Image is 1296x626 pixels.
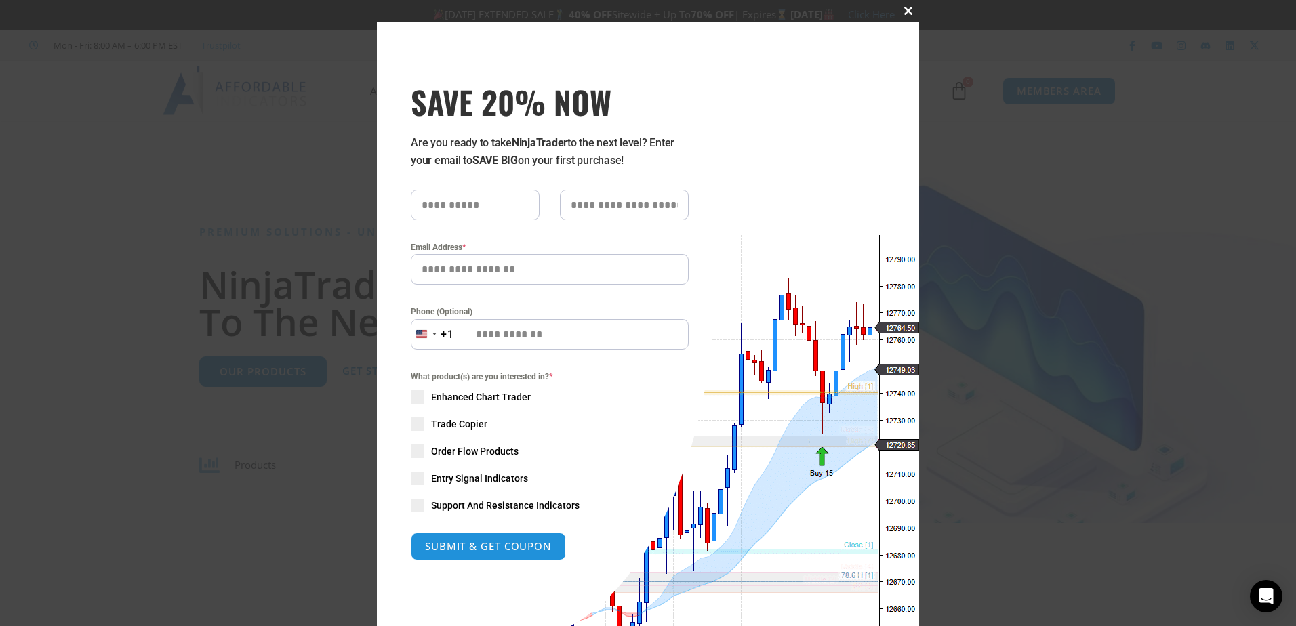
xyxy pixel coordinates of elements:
span: What product(s) are you interested in? [411,370,689,383]
p: Are you ready to take to the next level? Enter your email to on your first purchase! [411,134,689,169]
button: Selected country [411,319,454,350]
label: Entry Signal Indicators [411,472,689,485]
strong: NinjaTrader [512,136,567,149]
div: +1 [441,326,454,343]
span: Order Flow Products [431,444,519,458]
span: SAVE 20% NOW [411,83,689,121]
span: Trade Copier [431,417,487,431]
div: Open Intercom Messenger [1250,580,1282,612]
label: Phone (Optional) [411,305,689,318]
label: Support And Resistance Indicators [411,499,689,512]
label: Trade Copier [411,417,689,431]
label: Enhanced Chart Trader [411,390,689,404]
button: SUBMIT & GET COUPON [411,533,566,560]
span: Support And Resistance Indicators [431,499,580,512]
label: Order Flow Products [411,444,689,458]
strong: SAVE BIG [472,154,518,167]
span: Entry Signal Indicators [431,472,528,485]
label: Email Address [411,241,689,254]
span: Enhanced Chart Trader [431,390,531,404]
